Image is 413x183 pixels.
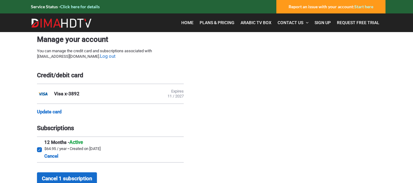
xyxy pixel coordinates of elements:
span: Plans & Pricing [200,20,234,25]
a: Start here [354,4,373,9]
span: Sign Up [315,20,331,25]
img: Dima HDTV [31,18,92,28]
div: You can manage the credit card and subscriptions associated with [EMAIL_ADDRESS][DOMAIN_NAME]. [37,49,184,59]
span: Contact Us [278,20,303,25]
a: Plans & Pricing [197,16,238,29]
div: Subscriptions [37,124,184,132]
strong: Service Status - [31,4,100,9]
span: Home [181,20,194,25]
a: Update card [37,109,61,115]
a: Home [178,16,197,29]
span: Arabic TV Box [241,20,271,25]
span: Active [69,139,83,145]
div: 12 Months - [44,139,101,145]
a: Request Free Trial [334,16,382,29]
a: Sign Up [312,16,334,29]
span: Request Free Trial [337,20,379,25]
div: Credit/debit card [37,71,184,79]
div: $64.95 / year • Created on [DATE] [44,146,101,151]
strong: Report an issue with your account: [289,4,373,9]
a: Arabic TV Box [238,16,275,29]
div: Manage your account [37,35,184,44]
a: Contact Us [275,16,312,29]
a: Click here for details [60,4,100,9]
div: Expires 11 / 2027 [168,89,184,99]
a: Log out [100,53,116,59]
div: Visa x-3892 [54,91,79,97]
img: Visa [37,90,49,98]
a: Cancel [44,152,58,160]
